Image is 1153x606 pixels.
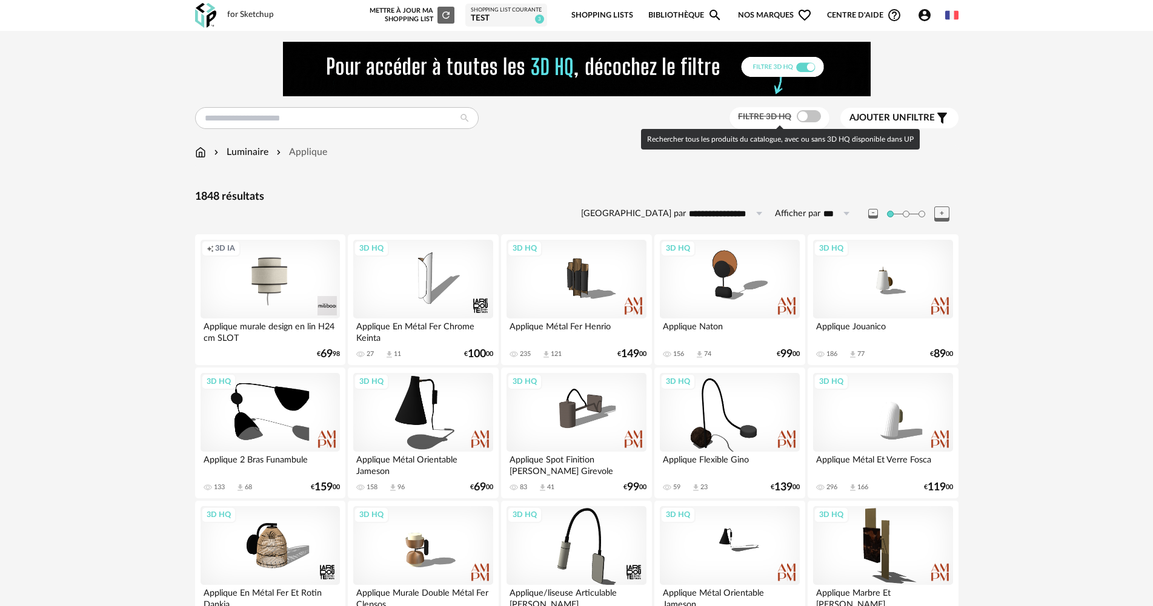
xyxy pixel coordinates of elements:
[507,507,542,522] div: 3D HQ
[848,350,857,359] span: Download icon
[501,367,651,498] a: 3D HQ Applique Spot Finition [PERSON_NAME] Girevole 83 Download icon 41 €9900
[660,240,696,256] div: 3D HQ
[236,483,245,492] span: Download icon
[195,145,206,159] img: svg+xml;base64,PHN2ZyB3aWR0aD0iMTYiIGhlaWdodD0iMTciIHZpZXdCb3g9IjAgMCAxNiAxNyIgZmlsbD0ibm9uZSIgeG...
[195,190,959,204] div: 1848 résultats
[348,234,498,365] a: 3D HQ Applique En Métal Fer Chrome Keinta 27 Download icon 11 €10000
[321,350,333,358] span: 69
[471,7,542,14] div: Shopping List courante
[660,452,799,476] div: Applique Flexible Gino
[849,113,906,122] span: Ajouter un
[887,8,902,22] span: Help Circle Outline icon
[195,234,345,365] a: Creation icon 3D IA Applique murale design en lin H24 cm SLOT €6998
[928,483,946,492] span: 119
[353,452,493,476] div: Applique Métal Orientable Jameson
[813,452,952,476] div: Applique Métal Et Verre Fosca
[826,350,837,358] div: 186
[571,1,633,30] a: Shopping Lists
[581,208,686,220] label: [GEOGRAPHIC_DATA] par
[673,483,680,492] div: 59
[857,483,868,492] div: 166
[617,350,646,358] div: € 00
[520,350,531,358] div: 235
[775,208,820,220] label: Afficher par
[654,234,805,365] a: 3D HQ Applique Naton 156 Download icon 74 €9900
[353,318,493,343] div: Applique En Métal Fer Chrome Keinta
[507,318,646,343] div: Applique Métal Fer Henrio
[542,350,551,359] span: Download icon
[211,145,268,159] div: Luminaire
[201,507,236,522] div: 3D HQ
[507,452,646,476] div: Applique Spot Finition [PERSON_NAME] Girevole
[627,483,639,492] span: 99
[215,243,235,253] span: 3D IA
[207,243,214,253] span: Creation icon
[935,111,949,125] span: Filter icon
[917,8,937,22] span: Account Circle icon
[945,8,959,22] img: fr
[621,350,639,358] span: 149
[354,507,389,522] div: 3D HQ
[930,350,953,358] div: € 00
[507,374,542,389] div: 3D HQ
[660,507,696,522] div: 3D HQ
[471,13,542,24] div: test
[654,367,805,498] a: 3D HQ Applique Flexible Gino 59 Download icon 23 €13900
[924,483,953,492] div: € 00
[507,240,542,256] div: 3D HQ
[470,483,493,492] div: € 00
[708,8,722,22] span: Magnify icon
[440,12,451,18] span: Refresh icon
[464,350,493,358] div: € 00
[388,483,397,492] span: Download icon
[201,374,236,389] div: 3D HQ
[857,350,865,358] div: 77
[397,483,405,492] div: 96
[214,483,225,492] div: 133
[648,1,722,30] a: BibliothèqueMagnify icon
[808,367,958,498] a: 3D HQ Applique Métal Et Verre Fosca 296 Download icon 166 €11900
[195,3,216,28] img: OXP
[848,483,857,492] span: Download icon
[195,367,345,498] a: 3D HQ Applique 2 Bras Funambule 133 Download icon 68 €15900
[283,42,871,96] img: FILTRE%20HQ%20NEW_V1%20(4).gif
[547,483,554,492] div: 41
[394,350,401,358] div: 11
[317,350,340,358] div: € 98
[227,10,274,21] div: for Sketchup
[738,113,791,121] span: Filtre 3D HQ
[700,483,708,492] div: 23
[535,15,544,24] span: 3
[538,483,547,492] span: Download icon
[771,483,800,492] div: € 00
[348,367,498,498] a: 3D HQ Applique Métal Orientable Jameson 158 Download icon 96 €6900
[474,483,486,492] span: 69
[826,483,837,492] div: 296
[201,318,340,343] div: Applique murale design en lin H24 cm SLOT
[501,234,651,365] a: 3D HQ Applique Métal Fer Henrio 235 Download icon 121 €14900
[813,318,952,343] div: Applique Jouanico
[385,350,394,359] span: Download icon
[917,8,932,22] span: Account Circle icon
[774,483,792,492] span: 139
[738,1,812,30] span: Nos marques
[211,145,221,159] img: svg+xml;base64,PHN2ZyB3aWR0aD0iMTYiIGhlaWdodD0iMTYiIHZpZXdCb3g9IjAgMCAxNiAxNiIgZmlsbD0ibm9uZSIgeG...
[354,374,389,389] div: 3D HQ
[797,8,812,22] span: Heart Outline icon
[849,112,935,124] span: filtre
[311,483,340,492] div: € 00
[691,483,700,492] span: Download icon
[673,350,684,358] div: 156
[354,240,389,256] div: 3D HQ
[827,8,902,22] span: Centre d'aideHelp Circle Outline icon
[245,483,252,492] div: 68
[808,234,958,365] a: 3D HQ Applique Jouanico 186 Download icon 77 €8900
[641,129,920,150] div: Rechercher tous les produits du catalogue, avec ou sans 3D HQ disponible dans UP
[780,350,792,358] span: 99
[704,350,711,358] div: 74
[367,350,374,358] div: 27
[814,240,849,256] div: 3D HQ
[660,374,696,389] div: 3D HQ
[623,483,646,492] div: € 00
[201,452,340,476] div: Applique 2 Bras Funambule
